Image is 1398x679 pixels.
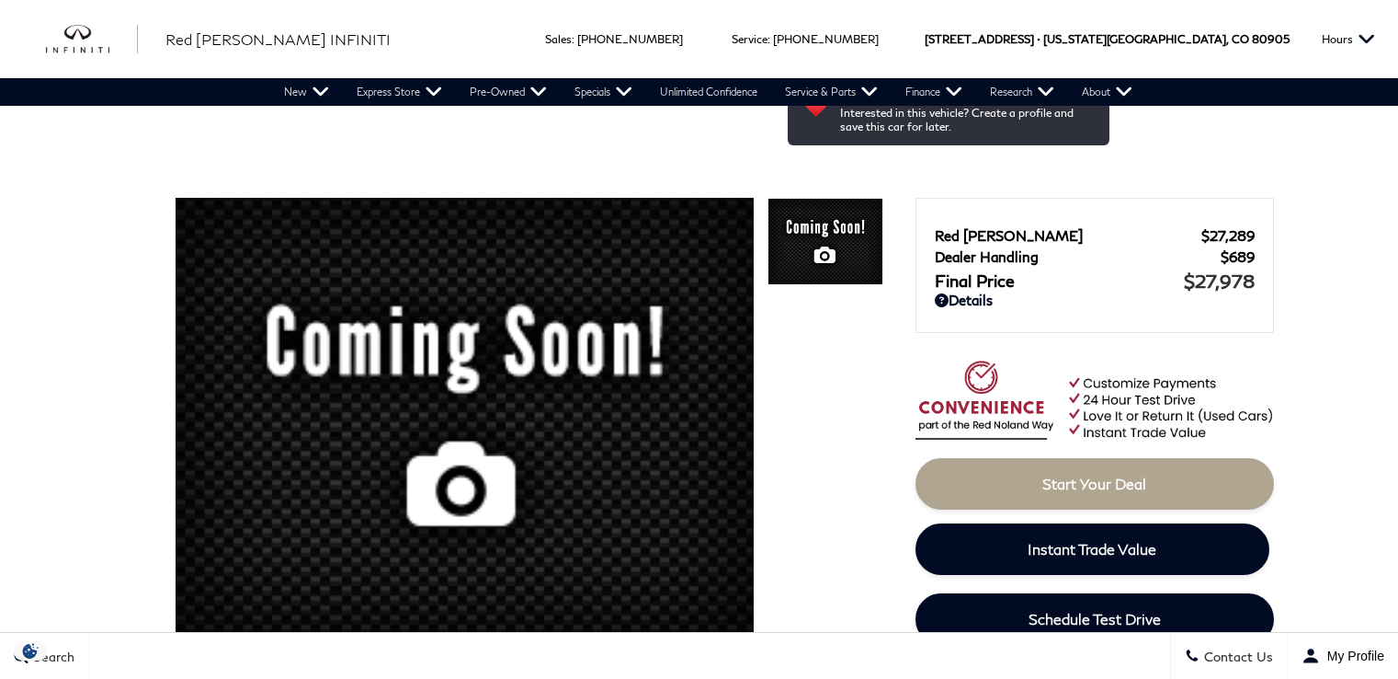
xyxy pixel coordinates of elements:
[572,32,574,46] span: :
[1028,540,1156,558] span: Instant Trade Value
[935,292,1255,308] a: Details
[773,32,879,46] a: [PHONE_NUMBER]
[270,78,343,106] a: New
[1068,78,1146,106] a: About
[46,25,138,54] img: INFINITI
[1184,270,1255,292] span: $27,978
[935,248,1255,265] a: Dealer Handling $689
[456,78,561,106] a: Pre-Owned
[771,78,892,106] a: Service & Parts
[915,593,1274,645] a: Schedule Test Drive
[915,458,1274,510] a: Start Your Deal
[561,78,646,106] a: Specials
[1199,649,1273,664] span: Contact Us
[28,649,74,664] span: Search
[270,78,1146,106] nav: Main Navigation
[1221,248,1255,265] span: $689
[892,78,976,106] a: Finance
[935,227,1201,244] span: Red [PERSON_NAME]
[935,270,1184,291] span: Final Price
[9,641,51,661] section: Click to Open Cookie Consent Modal
[577,32,683,46] a: [PHONE_NUMBER]
[935,270,1255,292] a: Final Price $27,978
[165,30,391,48] span: Red [PERSON_NAME] INFINITI
[1029,610,1161,627] span: Schedule Test Drive
[1288,633,1398,679] button: Open user profile menu
[925,32,1290,46] a: [STREET_ADDRESS] • [US_STATE][GEOGRAPHIC_DATA], CO 80905
[1320,649,1384,663] span: My Profile
[767,198,883,287] img: Used 2016 Black Onyx Lexus 460 image 1
[343,78,456,106] a: Express Store
[165,29,391,51] a: Red [PERSON_NAME] INFINITI
[1201,227,1255,244] span: $27,289
[545,32,572,46] span: Sales
[176,198,754,644] img: Used 2016 Black Onyx Lexus 460 image 1
[46,25,138,54] a: infiniti
[915,524,1269,575] a: Instant Trade Value
[1042,475,1146,492] span: Start Your Deal
[646,78,771,106] a: Unlimited Confidence
[9,641,51,661] img: Opt-Out Icon
[732,32,767,46] span: Service
[935,248,1221,265] span: Dealer Handling
[767,32,770,46] span: :
[935,227,1255,244] a: Red [PERSON_NAME] $27,289
[976,78,1068,106] a: Research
